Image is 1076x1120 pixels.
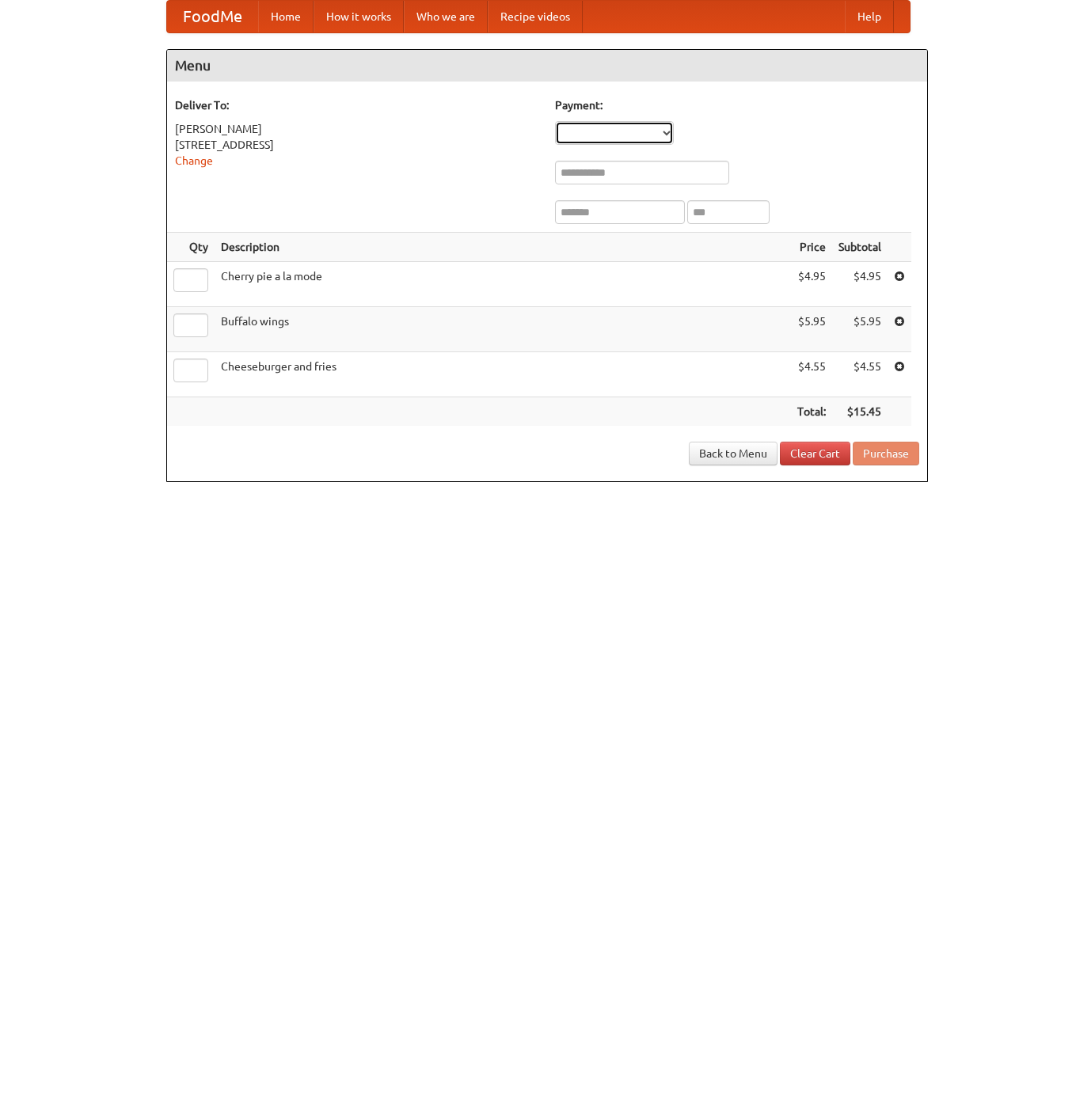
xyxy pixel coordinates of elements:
[791,397,832,427] th: Total:
[791,262,832,307] td: $4.95
[167,1,258,32] a: FoodMe
[555,97,919,113] h5: Payment:
[845,1,894,32] a: Help
[314,1,404,32] a: How it works
[780,442,850,465] a: Clear Cart
[175,121,539,137] div: [PERSON_NAME]
[215,233,791,262] th: Description
[832,307,888,352] td: $5.95
[175,154,213,167] a: Change
[175,137,539,153] div: [STREET_ADDRESS]
[832,262,888,307] td: $4.95
[215,307,791,352] td: Buffalo wings
[215,262,791,307] td: Cherry pie a la mode
[791,307,832,352] td: $5.95
[175,97,539,113] h5: Deliver To:
[832,233,888,262] th: Subtotal
[404,1,488,32] a: Who we are
[853,442,919,465] button: Purchase
[791,352,832,397] td: $4.55
[488,1,583,32] a: Recipe videos
[791,233,832,262] th: Price
[689,442,778,465] a: Back to Menu
[832,397,888,427] th: $15.45
[832,352,888,397] td: $4.55
[167,50,927,82] h4: Menu
[167,233,215,262] th: Qty
[215,352,791,397] td: Cheeseburger and fries
[258,1,314,32] a: Home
